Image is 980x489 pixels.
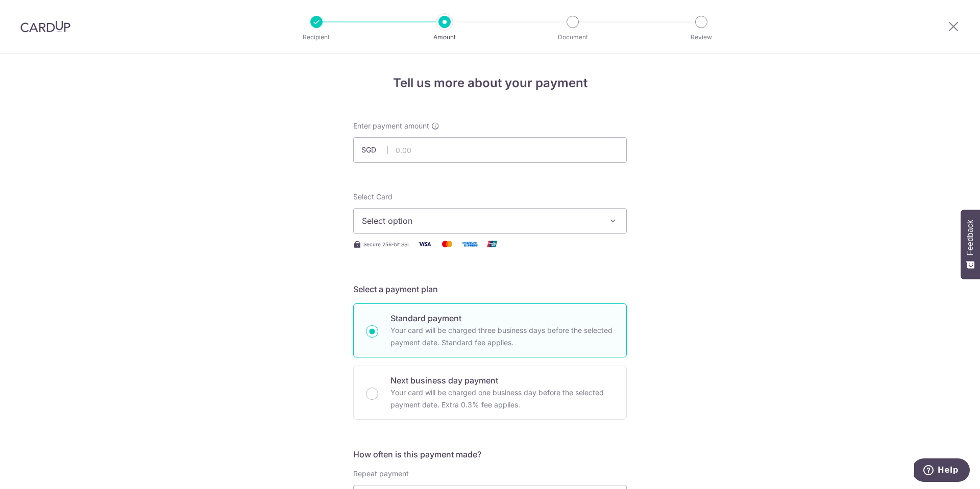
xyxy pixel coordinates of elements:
p: Recipient [279,32,354,42]
h5: How often is this payment made? [353,448,627,460]
p: Your card will be charged one business day before the selected payment date. Extra 0.3% fee applies. [390,387,614,411]
label: Repeat payment [353,469,409,479]
input: 0.00 [353,137,627,163]
span: translation missing: en.payables.payment_networks.credit_card.summary.labels.select_card [353,192,393,201]
h5: Select a payment plan [353,283,627,295]
span: Select option [362,215,600,227]
p: Standard payment [390,312,614,324]
span: Secure 256-bit SSL [363,240,410,248]
p: Review [664,32,739,42]
p: Document [535,32,610,42]
iframe: Opens a widget where you can find more information [914,458,970,484]
p: Next business day payment [390,374,614,387]
p: Amount [407,32,482,42]
img: Mastercard [437,238,457,250]
span: Enter payment amount [353,121,429,131]
span: SGD [361,145,388,155]
img: American Express [459,238,480,250]
img: CardUp [20,20,70,33]
button: Select option [353,208,627,234]
button: Feedback - Show survey [961,210,980,279]
p: Your card will be charged three business days before the selected payment date. Standard fee appl... [390,324,614,349]
span: Feedback [966,220,975,255]
img: Visa [414,238,435,250]
h4: Tell us more about your payment [353,74,627,92]
img: Union Pay [482,238,502,250]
